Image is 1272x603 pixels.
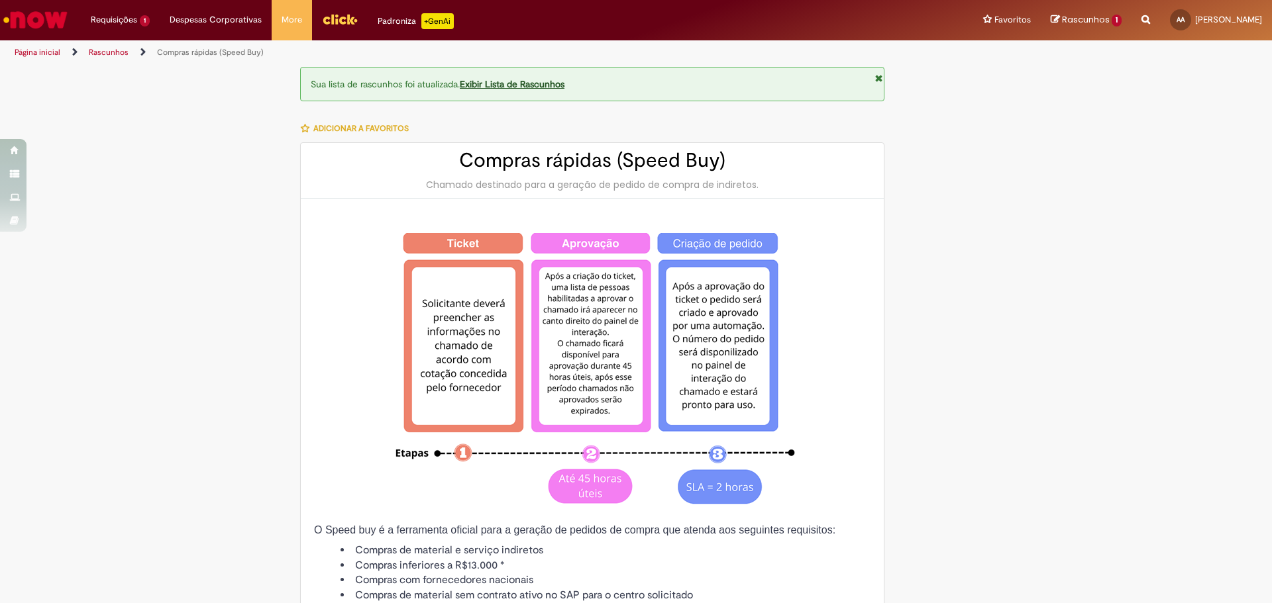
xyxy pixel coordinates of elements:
[10,40,838,65] ul: Trilhas de página
[341,588,871,603] li: Compras de material sem contrato ativo no SAP para o centro solicitado
[15,47,60,58] a: Página inicial
[91,13,137,26] span: Requisições
[300,115,416,142] button: Adicionar a Favoritos
[341,558,871,573] li: Compras inferiores a R$13.000 *
[1177,15,1185,24] span: AA
[314,150,871,171] h2: Compras rápidas (Speed Buy)
[460,78,564,90] a: Exibir Lista de Rascunhos
[875,73,882,83] i: Fechar Notificação
[311,78,460,90] span: Sua lista de rascunhos foi atualizada.
[341,573,871,588] li: Compras com fornecedores nacionais
[89,47,129,58] a: Rascunhos
[1,7,70,33] img: ServiceNow
[313,123,409,134] span: Adicionar a Favoritos
[314,524,835,535] span: O Speed buy é a ferramenta oficial para a geração de pedidos de compra que atenda aos seguintes r...
[314,178,871,191] div: Chamado destinado para a geração de pedido de compra de indiretos.
[1195,14,1262,25] span: [PERSON_NAME]
[157,47,264,58] a: Compras rápidas (Speed Buy)
[341,543,871,558] li: Compras de material e serviço indiretos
